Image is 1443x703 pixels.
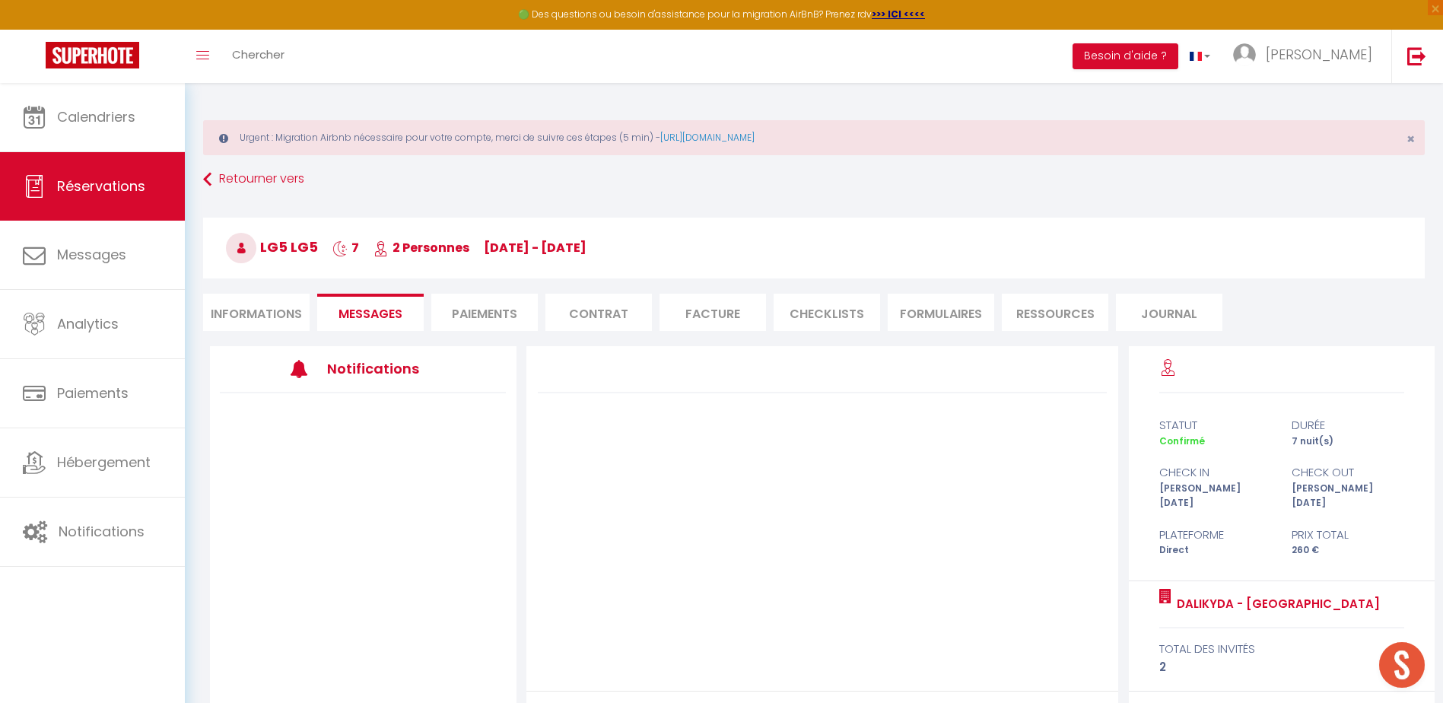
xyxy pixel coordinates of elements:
[1149,416,1282,434] div: statut
[57,314,119,333] span: Analytics
[431,294,538,331] li: Paiements
[1282,526,1414,544] div: Prix total
[59,522,145,541] span: Notifications
[1282,482,1414,511] div: [PERSON_NAME] [DATE]
[1407,46,1426,65] img: logout
[660,294,766,331] li: Facture
[1406,129,1415,148] span: ×
[1116,294,1222,331] li: Journal
[203,166,1425,193] a: Retourner vers
[1073,43,1178,69] button: Besoin d'aide ?
[46,42,139,68] img: Super Booking
[232,46,284,62] span: Chercher
[221,30,296,83] a: Chercher
[660,131,755,144] a: [URL][DOMAIN_NAME]
[774,294,880,331] li: CHECKLISTS
[339,305,402,323] span: Messages
[1222,30,1391,83] a: ... [PERSON_NAME]
[872,8,925,21] a: >>> ICI <<<<
[332,239,359,256] span: 7
[1266,45,1372,64] span: [PERSON_NAME]
[1379,642,1425,688] div: Ouvrir le chat
[484,239,586,256] span: [DATE] - [DATE]
[203,294,310,331] li: Informations
[57,453,151,472] span: Hébergement
[226,237,318,256] span: LG5 LG5
[57,107,135,126] span: Calendriers
[1282,463,1414,482] div: check out
[1159,658,1404,676] div: 2
[1159,434,1205,447] span: Confirmé
[57,245,126,264] span: Messages
[1149,482,1282,511] div: [PERSON_NAME] [DATE]
[888,294,994,331] li: FORMULAIRES
[1149,526,1282,544] div: Plateforme
[1159,640,1404,658] div: total des invités
[545,294,652,331] li: Contrat
[327,351,447,386] h3: Notifications
[1002,294,1108,331] li: Ressources
[57,177,145,196] span: Réservations
[1233,43,1256,66] img: ...
[1171,595,1380,613] a: Dalikyda - [GEOGRAPHIC_DATA]
[1149,543,1282,558] div: Direct
[203,120,1425,155] div: Urgent : Migration Airbnb nécessaire pour votre compte, merci de suivre ces étapes (5 min) -
[57,383,129,402] span: Paiements
[1149,463,1282,482] div: check in
[1406,132,1415,146] button: Close
[1282,543,1414,558] div: 260 €
[1282,434,1414,449] div: 7 nuit(s)
[373,239,469,256] span: 2 Personnes
[1282,416,1414,434] div: durée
